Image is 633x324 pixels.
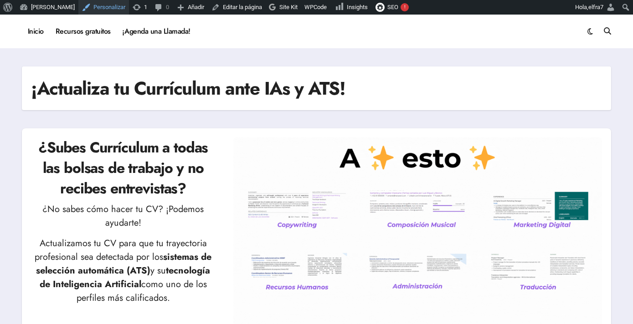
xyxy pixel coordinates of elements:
[36,250,211,277] strong: sistemas de selección automática (ATS)
[387,4,398,10] span: SEO
[401,3,409,11] div: !
[588,4,603,10] span: elfra7
[117,19,196,44] a: ¡Agenda una Llamada!
[279,4,298,10] span: Site Kit
[31,76,345,101] h1: ¡Actualiza tu Currículum ante IAs y ATS!
[22,19,50,44] a: Inicio
[31,137,215,198] h2: ¿Subes Currículum a todas las bolsas de trabajo y no recibes entrevistas?
[31,202,215,230] p: ¿No sabes cómo hacer tu CV? ¡Podemos ayudarte!
[50,19,117,44] a: Recursos gratuitos
[31,237,215,305] p: Actualizamos tu CV para que tu trayectoria profesional sea detectada por los y su como uno de los...
[347,4,368,10] span: Insights
[40,264,211,291] strong: tecnología de Inteligencia Artificial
